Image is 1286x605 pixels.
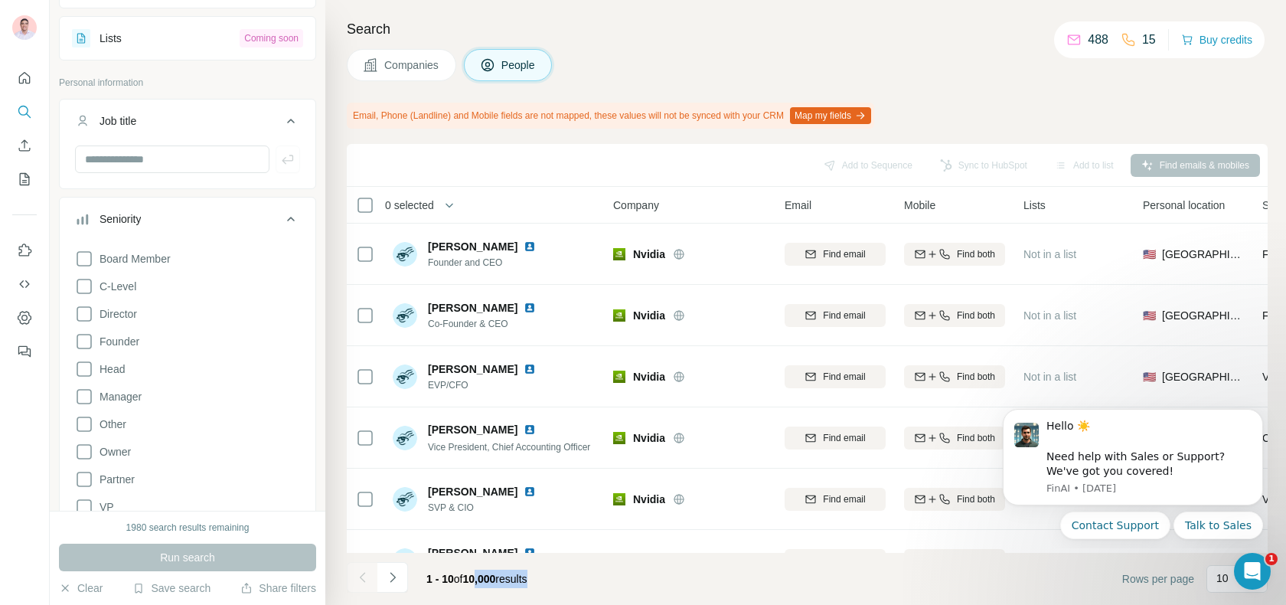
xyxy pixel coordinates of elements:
div: Coming soon [240,29,303,47]
span: Find both [957,492,995,506]
div: Job title [100,113,136,129]
span: Find email [823,492,865,506]
span: Find email [823,431,865,445]
span: [PERSON_NAME] [428,361,517,377]
p: 488 [1088,31,1108,49]
span: Not in a list [1023,371,1076,383]
button: Find both [904,365,1005,388]
button: Job title [60,103,315,146]
span: [GEOGRAPHIC_DATA] [1162,369,1244,384]
button: Save search [132,580,211,596]
button: Find email [785,427,886,450]
span: Manager [93,389,142,404]
span: [PERSON_NAME] [428,239,517,254]
span: of [454,573,463,585]
span: [GEOGRAPHIC_DATA] [1162,308,1244,323]
span: Not in a list [1023,309,1076,322]
div: 1980 search results remaining [126,521,250,535]
button: Find both [904,488,1005,511]
button: Dashboard [12,304,37,332]
span: Find both [957,309,995,322]
span: Nvidia [633,247,665,262]
span: 🇺🇸 [1143,247,1156,262]
img: LinkedIn logo [524,302,536,314]
span: SVP & CIO [428,501,542,515]
img: LinkedIn logo [524,423,536,436]
img: LinkedIn logo [524,363,536,375]
span: Find email [823,309,865,322]
span: [PERSON_NAME] [428,300,517,316]
button: Share filters [240,580,316,596]
button: Find both [904,243,1005,266]
span: Lists [1023,198,1046,213]
div: Email, Phone (Landline) and Mobile fields are not mapped, these values will not be synced with yo... [347,103,874,129]
span: Board Member [93,251,171,267]
img: Logo of Nvidia [613,309,625,322]
img: Avatar [12,15,37,40]
button: Feedback [12,338,37,365]
p: 10 [1216,571,1229,586]
span: Not in a list [1023,248,1076,260]
span: Email [785,198,811,213]
span: Nvidia [633,308,665,323]
iframe: Intercom notifications message [980,397,1286,548]
span: Nvidia [633,430,665,446]
button: Map my fields [790,107,871,124]
span: [PERSON_NAME] [428,484,517,499]
div: Lists [100,31,122,46]
button: Find email [785,304,886,327]
button: Navigate to next page [377,562,408,593]
span: Nvidia [633,492,665,507]
button: Find both [904,549,1005,572]
button: My lists [12,165,37,193]
span: VP [93,499,114,515]
span: 🇺🇸 [1143,308,1156,323]
button: Find both [904,427,1005,450]
button: Find email [785,549,886,572]
img: Avatar [393,487,417,512]
img: Logo of Nvidia [613,371,625,383]
span: Director [93,306,137,322]
span: 1 [1265,553,1278,565]
img: LinkedIn logo [524,486,536,498]
span: Company [613,198,659,213]
span: [GEOGRAPHIC_DATA] [1162,247,1244,262]
iframe: Intercom live chat [1234,553,1271,590]
button: Enrich CSV [12,132,37,159]
img: Avatar [393,365,417,389]
span: People [501,57,537,73]
span: Personal location [1143,198,1225,213]
button: Clear [59,580,103,596]
span: 🇺🇸 [1143,553,1156,568]
button: Quick start [12,64,37,92]
span: 🇺🇸 [1143,369,1156,384]
img: Avatar [393,426,417,450]
span: Find both [957,247,995,261]
span: Founder [93,334,139,349]
span: 0 selected [385,198,434,213]
span: Partner [93,472,135,487]
span: Head [93,361,125,377]
span: Nvidia [633,369,665,384]
img: Logo of Nvidia [613,432,625,444]
button: Buy credits [1181,29,1252,51]
img: LinkedIn logo [524,547,536,559]
span: [GEOGRAPHIC_DATA] [1162,553,1244,568]
span: C-Level [93,279,136,294]
span: EVP/CFO [428,378,542,392]
button: Search [12,98,37,126]
span: Other [93,417,126,432]
img: Avatar [393,242,417,267]
span: results [426,573,527,585]
p: 15 [1142,31,1156,49]
span: [PERSON_NAME] [428,545,517,561]
button: Find email [785,243,886,266]
img: Logo of Nvidia [613,493,625,505]
span: Companies [384,57,440,73]
span: [PERSON_NAME] [428,422,517,437]
span: Rows per page [1122,571,1194,587]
